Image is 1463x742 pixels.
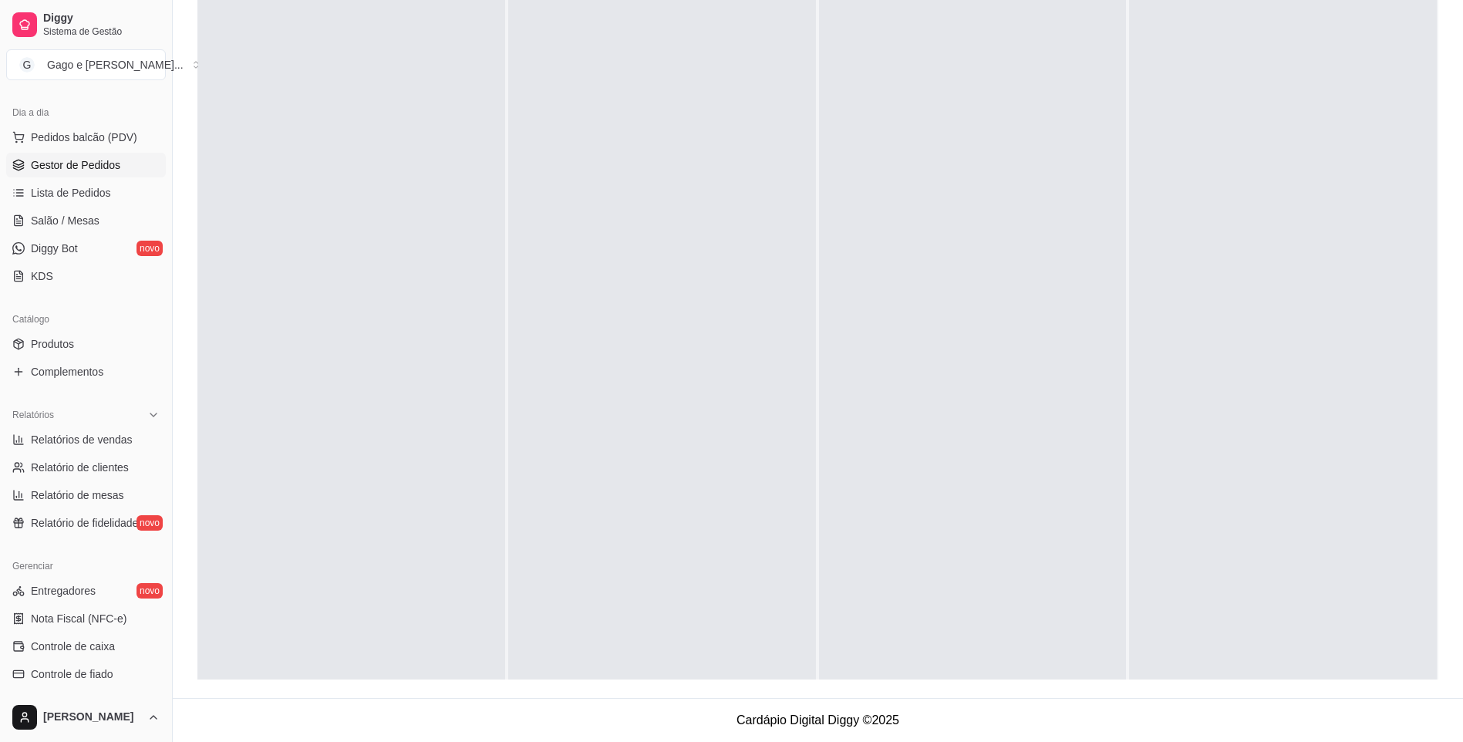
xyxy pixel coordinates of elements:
[31,364,103,379] span: Complementos
[31,583,96,599] span: Entregadores
[173,698,1463,742] footer: Cardápio Digital Diggy © 2025
[31,639,115,654] span: Controle de caixa
[6,511,166,535] a: Relatório de fidelidadenovo
[43,12,160,25] span: Diggy
[6,699,166,736] button: [PERSON_NAME]
[43,25,160,38] span: Sistema de Gestão
[6,634,166,659] a: Controle de caixa
[6,125,166,150] button: Pedidos balcão (PDV)
[6,208,166,233] a: Salão / Mesas
[6,6,166,43] a: DiggySistema de Gestão
[19,57,35,73] span: G
[6,483,166,508] a: Relatório de mesas
[6,606,166,631] a: Nota Fiscal (NFC-e)
[6,236,166,261] a: Diggy Botnovo
[31,487,124,503] span: Relatório de mesas
[6,578,166,603] a: Entregadoresnovo
[43,710,141,724] span: [PERSON_NAME]
[6,554,166,578] div: Gerenciar
[31,185,111,201] span: Lista de Pedidos
[6,100,166,125] div: Dia a dia
[6,307,166,332] div: Catálogo
[31,130,137,145] span: Pedidos balcão (PDV)
[31,241,78,256] span: Diggy Bot
[31,460,129,475] span: Relatório de clientes
[31,432,133,447] span: Relatórios de vendas
[6,153,166,177] a: Gestor de Pedidos
[6,455,166,480] a: Relatório de clientes
[6,690,166,714] a: Cupons
[31,157,120,173] span: Gestor de Pedidos
[12,409,54,421] span: Relatórios
[31,611,126,626] span: Nota Fiscal (NFC-e)
[31,336,74,352] span: Produtos
[31,666,113,682] span: Controle de fiado
[6,427,166,452] a: Relatórios de vendas
[6,359,166,384] a: Complementos
[6,49,166,80] button: Select a team
[47,57,184,73] div: Gago e [PERSON_NAME] ...
[6,180,166,205] a: Lista de Pedidos
[31,515,138,531] span: Relatório de fidelidade
[31,268,53,284] span: KDS
[6,332,166,356] a: Produtos
[6,264,166,288] a: KDS
[6,662,166,686] a: Controle de fiado
[31,213,99,228] span: Salão / Mesas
